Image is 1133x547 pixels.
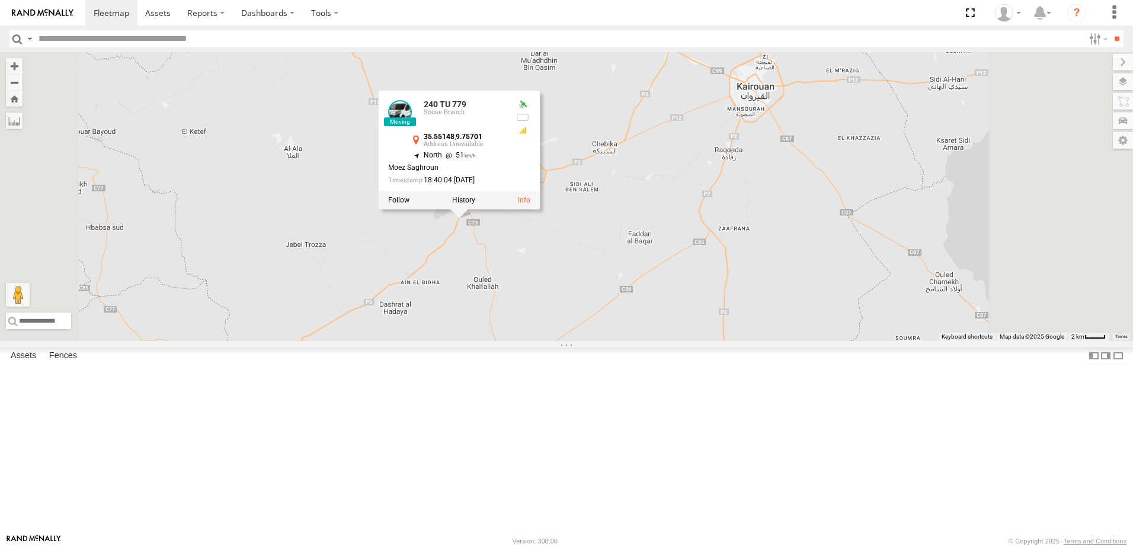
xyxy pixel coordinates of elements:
[1113,132,1133,149] label: Map Settings
[452,197,475,205] label: View Asset History
[1084,30,1110,47] label: Search Filter Options
[6,91,23,107] button: Zoom Home
[516,100,530,110] div: Valid GPS Fix
[43,347,83,364] label: Fences
[12,9,73,17] img: rand-logo.svg
[424,151,442,159] span: North
[424,110,507,117] div: Souse Branch
[516,126,530,135] div: GSM Signal = 3
[991,4,1025,22] div: Nejah Benkhalifa
[1067,4,1086,22] i: ?
[1064,538,1126,545] a: Terms and Conditions
[6,283,30,307] button: Drag Pegman onto the map to open Street View
[6,58,23,74] button: Zoom in
[442,151,476,159] span: 51
[25,30,34,47] label: Search Query
[388,177,507,185] div: Date/time of location update
[7,535,61,547] a: Visit our Website
[388,100,412,124] a: View Asset Details
[1000,333,1064,340] span: Map data ©2025 Google
[424,99,466,109] a: 240 TU 779
[388,165,507,172] div: Moez Saghroun
[1115,334,1128,339] a: Terms (opens in new tab)
[516,113,530,123] div: No battery health information received from this device.
[424,133,507,148] div: ,
[513,538,558,545] div: Version: 308.00
[1112,347,1124,365] label: Hide Summary Table
[1009,538,1126,545] div: © Copyright 2025 -
[1088,347,1100,365] label: Dock Summary Table to the Left
[942,333,993,341] button: Keyboard shortcuts
[456,133,482,141] strong: 9.75701
[5,347,42,364] label: Assets
[6,112,23,129] label: Measure
[6,74,23,91] button: Zoom out
[518,197,530,205] a: View Asset Details
[1100,347,1112,365] label: Dock Summary Table to the Right
[424,133,455,141] strong: 35.55148
[1071,333,1084,340] span: 2 km
[388,197,409,205] label: Realtime tracking of Asset
[1068,333,1109,341] button: Map Scale: 2 km per 32 pixels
